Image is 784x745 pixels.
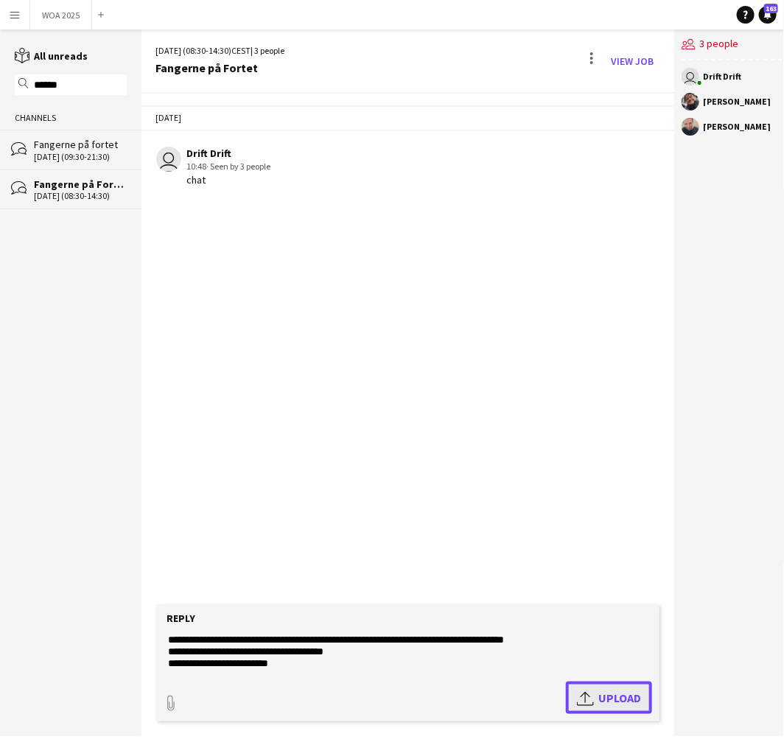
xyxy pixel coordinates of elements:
span: 163 [764,4,778,13]
span: CEST [232,45,251,56]
div: Drift Drift [187,147,271,160]
div: 10:48 [187,160,271,173]
div: [DATE] (09:30-21:30) [34,152,127,162]
div: [PERSON_NAME] [703,97,771,106]
a: View Job [605,49,659,73]
span: · Seen by 3 people [207,161,271,172]
div: [DATE] (08:30-14:30) | 3 people [156,44,285,57]
div: 3 people [682,29,783,60]
button: Upload [566,682,652,714]
button: WOA 2025 [30,1,92,29]
div: Fangerne på Fortet [156,61,285,74]
div: [DATE] (08:30-14:30) [34,191,127,201]
a: All unreads [15,49,88,63]
div: [DATE] [141,105,675,130]
div: Drift Drift [703,72,741,81]
a: 163 [759,6,777,24]
span: Upload [577,689,641,707]
div: Fangerne på Fortet [34,178,127,191]
div: Fangerne på fortet [34,138,127,151]
div: [PERSON_NAME] [703,122,771,131]
label: Reply [167,612,196,625]
div: chat [187,173,271,186]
